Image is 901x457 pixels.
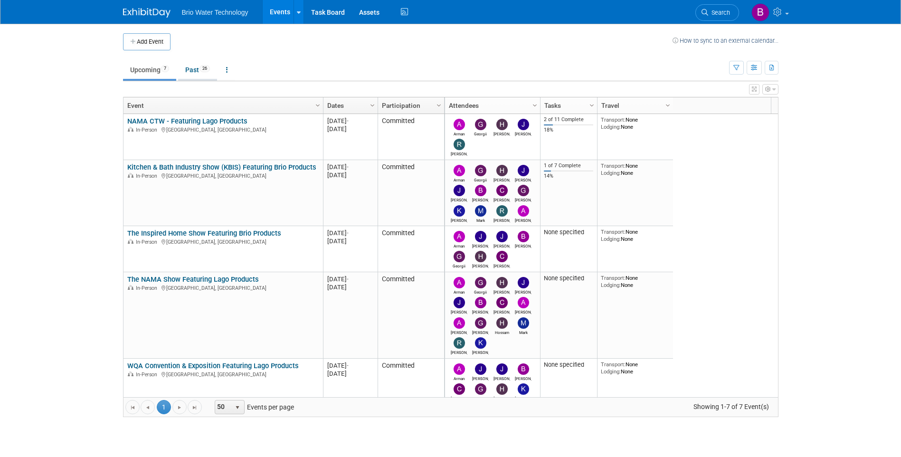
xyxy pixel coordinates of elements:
div: James Park [493,375,510,381]
div: Kimberly Alegria [515,395,531,401]
a: Go to the first page [125,400,140,414]
span: select [234,404,241,411]
div: Harry Mesak [493,395,510,401]
a: Column Settings [663,97,673,112]
img: James Kang [518,277,529,288]
div: [GEOGRAPHIC_DATA], [GEOGRAPHIC_DATA] [127,171,319,180]
a: Go to the next page [172,400,187,414]
img: Harry Mesak [496,383,508,395]
img: Brandye Gahagan [475,185,486,196]
span: - [347,362,349,369]
span: Go to the last page [191,404,199,411]
span: Transport: [601,228,626,235]
div: Harry Mesak [472,262,489,268]
span: Go to the previous page [144,404,152,411]
img: Georgii Tsatrian [475,277,486,288]
div: [GEOGRAPHIC_DATA], [GEOGRAPHIC_DATA] [127,238,319,246]
div: Kimberly Alegria [472,349,489,355]
img: Kimberly Alegria [518,383,529,395]
a: Participation [382,97,438,114]
img: Georgii Tsatrian [454,251,465,262]
div: Ryan McMillin [451,150,467,156]
a: Column Settings [587,97,597,112]
img: Giancarlo Barzotti [475,317,486,329]
td: Committed [378,359,444,425]
div: None None [601,162,669,176]
div: Harry Mesak [493,288,510,295]
div: None None [601,228,669,242]
img: Hossam El Rafie [496,317,508,329]
div: Kimberly Alegria [451,217,467,223]
span: Column Settings [369,102,376,109]
img: ExhibitDay [123,8,171,18]
div: [DATE] [327,362,373,370]
img: In-Person Event [128,173,133,178]
span: Showing 1-7 of 7 Event(s) [684,400,778,413]
div: 1 of 7 Complete [544,162,593,169]
span: Lodging: [601,124,621,130]
div: Mark Melkonian [515,329,531,335]
div: James Kang [515,130,531,136]
div: Brandye Gahagan [472,308,489,314]
span: Search [708,9,730,16]
div: Angela Moyano [515,217,531,223]
div: Georgii Tsatrian [472,395,489,401]
div: [DATE] [327,237,373,245]
div: James Park [493,242,510,248]
td: Committed [378,160,444,226]
a: Upcoming7 [123,61,176,79]
button: Add Event [123,33,171,50]
div: Ryan McMillin [493,217,510,223]
img: Mark Melkonian [475,205,486,217]
div: 2 of 11 Complete [544,116,593,123]
span: 7 [161,65,169,72]
img: Giancarlo Barzotti [518,185,529,196]
div: [DATE] [327,125,373,133]
td: Committed [378,226,444,272]
img: Harry Mesak [496,119,508,130]
img: Ryan McMillin [454,139,465,150]
div: James Kang [515,288,531,295]
div: None None [601,275,669,288]
img: Georgii Tsatrian [475,165,486,176]
div: Arman Melkonian [451,288,467,295]
img: James Kang [475,231,486,242]
span: In-Person [136,285,160,291]
div: Harry Mesak [493,130,510,136]
div: James Park [451,196,467,202]
a: Dates [327,97,371,114]
img: James Kang [518,165,529,176]
img: In-Person Event [128,371,133,376]
div: None None [601,361,669,375]
img: Brandye Gahagan [518,231,529,242]
span: Column Settings [588,102,596,109]
div: Giancarlo Barzotti [472,329,489,335]
a: WQA Convention & Exposition Featuring Lago Products [127,362,299,370]
img: James Park [454,185,465,196]
img: Mark Melkonian [518,317,529,329]
img: James Park [496,231,508,242]
div: [DATE] [327,370,373,378]
img: Brandye Gahagan [518,363,529,375]
span: Column Settings [435,102,443,109]
div: Arturo Martinovich [451,329,467,335]
a: Column Settings [530,97,540,112]
span: Transport: [601,275,626,281]
span: In-Person [136,371,160,378]
a: Column Settings [367,97,378,112]
span: - [347,276,349,283]
span: 50 [215,400,231,414]
span: Transport: [601,116,626,123]
img: Arman Melkonian [454,231,465,242]
div: Brandye Gahagan [515,242,531,248]
img: James Kang [475,363,486,375]
span: In-Person [136,127,160,133]
a: Travel [601,97,667,114]
img: James Park [454,297,465,308]
img: Arman Melkonian [454,277,465,288]
a: Search [695,4,739,21]
a: Attendees [449,97,534,114]
img: Harry Mesak [496,165,508,176]
div: [DATE] [327,283,373,291]
img: Angela Moyano [518,297,529,308]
